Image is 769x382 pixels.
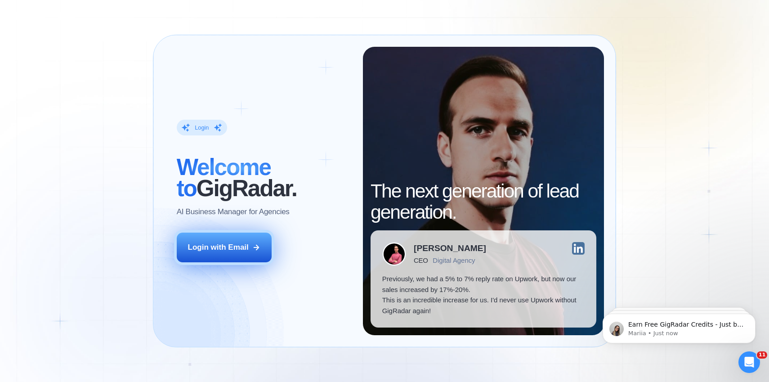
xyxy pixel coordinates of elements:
[414,244,486,252] div: [PERSON_NAME]
[433,256,475,264] div: Digital Agency
[177,233,272,262] button: Login with Email
[589,295,769,358] iframe: Intercom notifications message
[371,180,596,223] h2: The next generation of lead generation.
[177,157,352,199] h2: ‍ GigRadar.
[757,351,767,359] span: 11
[382,274,585,316] p: Previously, we had a 5% to 7% reply rate on Upwork, but now our sales increased by 17%-20%. This ...
[195,124,209,131] div: Login
[414,256,428,264] div: CEO
[188,242,249,253] div: Login with Email
[738,351,760,373] iframe: Intercom live chat
[177,154,271,201] span: Welcome to
[177,207,290,217] p: AI Business Manager for Agencies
